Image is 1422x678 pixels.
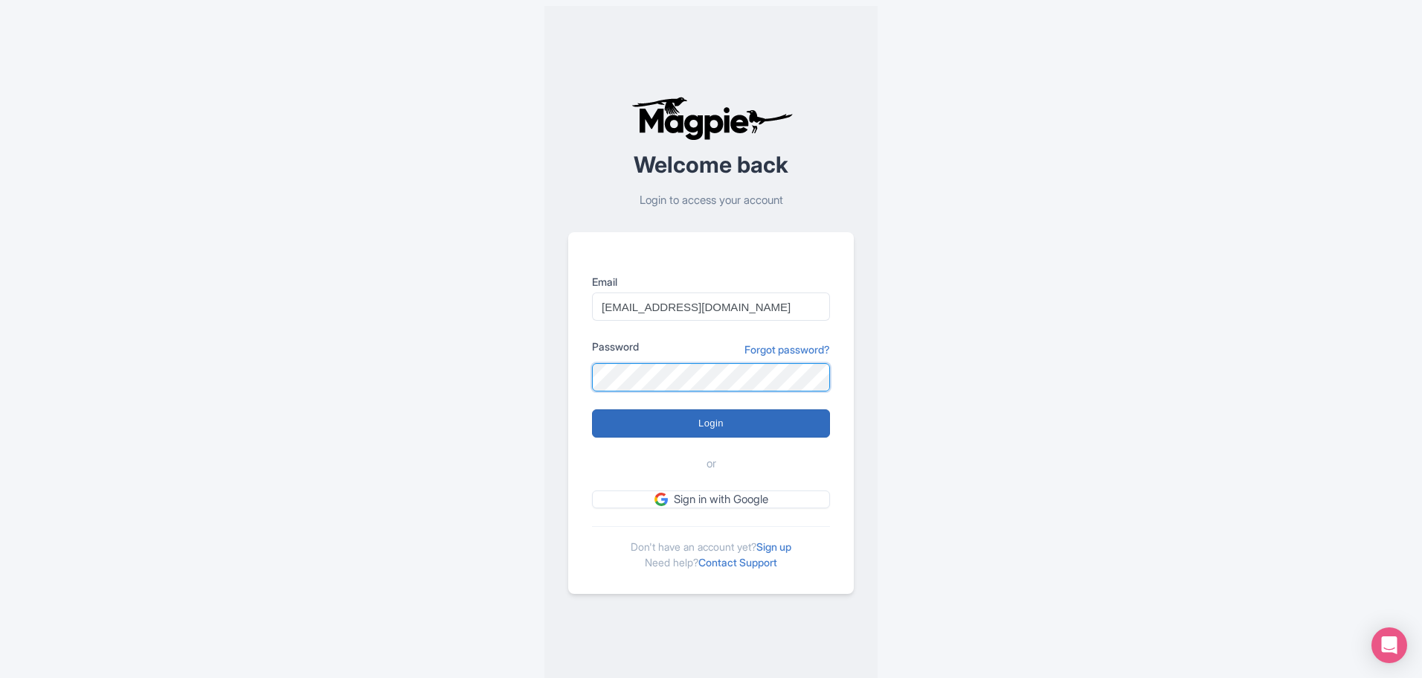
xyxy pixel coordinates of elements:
[592,490,830,509] a: Sign in with Google
[654,493,668,506] img: google.svg
[698,556,777,569] a: Contact Support
[756,540,791,553] a: Sign up
[568,153,854,177] h2: Welcome back
[568,192,854,209] p: Login to access your account
[744,342,830,357] a: Forgot password?
[1371,627,1407,663] div: Open Intercom Messenger
[628,96,795,141] img: logo-ab69f6fb50320c5b225c76a69d11143b.png
[592,409,830,438] input: Login
[592,526,830,570] div: Don't have an account yet? Need help?
[592,339,639,354] label: Password
[707,455,716,473] span: or
[592,292,830,321] input: you@example.com
[592,274,830,290] label: Email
